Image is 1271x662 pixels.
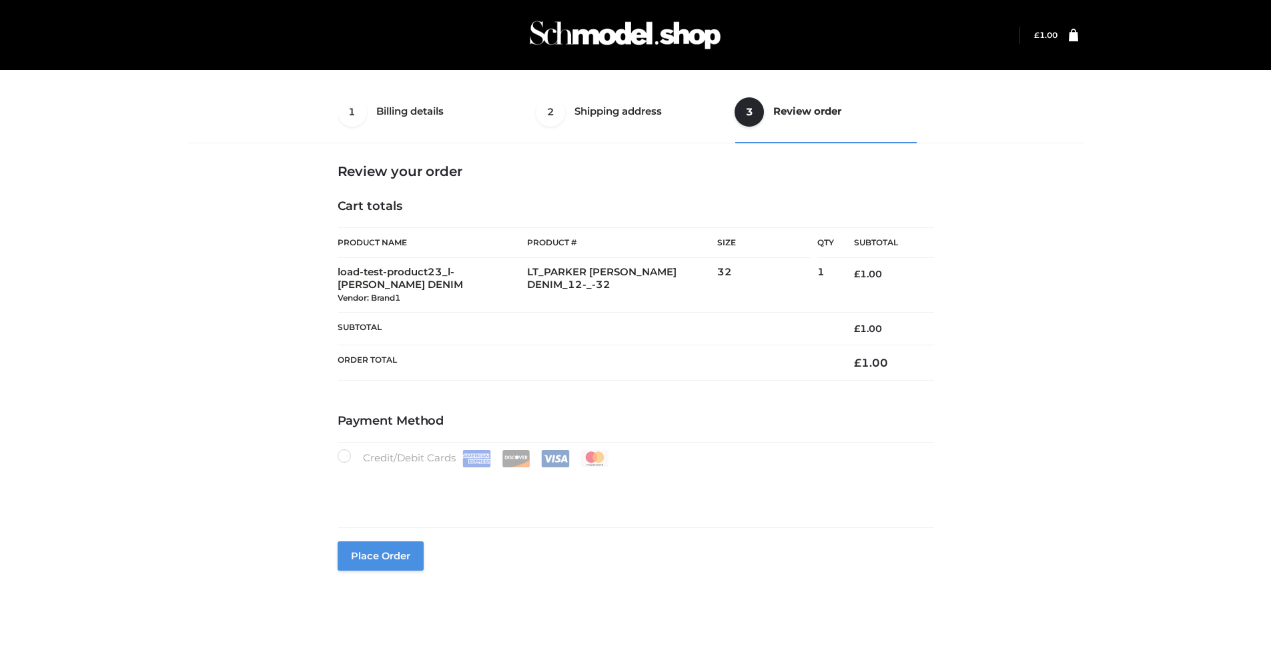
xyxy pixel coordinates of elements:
[338,449,610,467] label: Credit/Debit Cards
[1034,30,1039,40] span: £
[717,228,811,258] th: Size
[854,323,860,335] span: £
[502,450,530,467] img: Discover
[580,450,609,467] img: Mastercard
[541,450,570,467] img: Visa
[854,268,860,280] span: £
[854,323,882,335] bdi: 1.00
[1034,30,1057,40] bdi: 1.00
[335,465,931,513] iframe: Secure payment input frame
[338,312,834,345] th: Subtotal
[338,258,528,312] td: load-test-product23_l-[PERSON_NAME] DENIM
[338,414,934,429] h4: Payment Method
[527,227,717,258] th: Product #
[338,293,400,303] small: Vendor: Brand1
[854,356,861,369] span: £
[834,228,934,258] th: Subtotal
[854,356,888,369] bdi: 1.00
[338,163,934,179] h3: Review your order
[338,345,834,380] th: Order Total
[817,258,834,312] td: 1
[338,227,528,258] th: Product Name
[462,450,491,467] img: Amex
[717,258,817,312] td: 32
[1034,30,1057,40] a: £1.00
[817,227,834,258] th: Qty
[338,199,934,214] h4: Cart totals
[527,258,717,312] td: LT_PARKER [PERSON_NAME] DENIM_12-_-32
[525,9,725,61] img: Schmodel Admin 964
[854,268,882,280] bdi: 1.00
[338,541,424,571] button: Place order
